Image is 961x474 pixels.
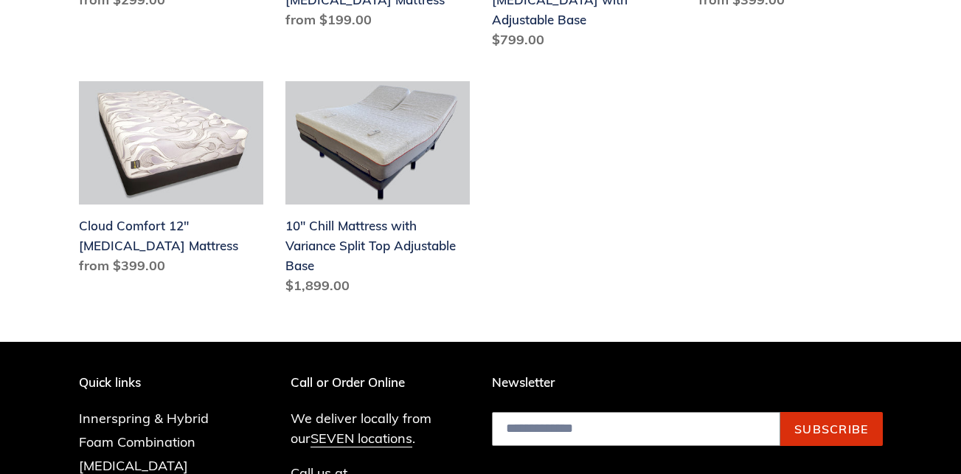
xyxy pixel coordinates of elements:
a: Foam Combination [79,433,195,450]
button: Subscribe [780,412,883,446]
p: Newsletter [492,375,883,390]
a: Cloud Comfort 12" Memory Foam Mattress [79,81,263,281]
p: Call or Order Online [291,375,470,390]
p: Quick links [79,375,231,390]
a: 10" Chill Mattress with Variance Split Top Adjustable Base [285,81,470,301]
span: Subscribe [794,422,869,436]
a: [MEDICAL_DATA] [79,457,188,474]
a: SEVEN locations [310,430,412,447]
p: We deliver locally from our . [291,408,470,448]
input: Email address [492,412,780,446]
a: Innerspring & Hybrid [79,410,209,427]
